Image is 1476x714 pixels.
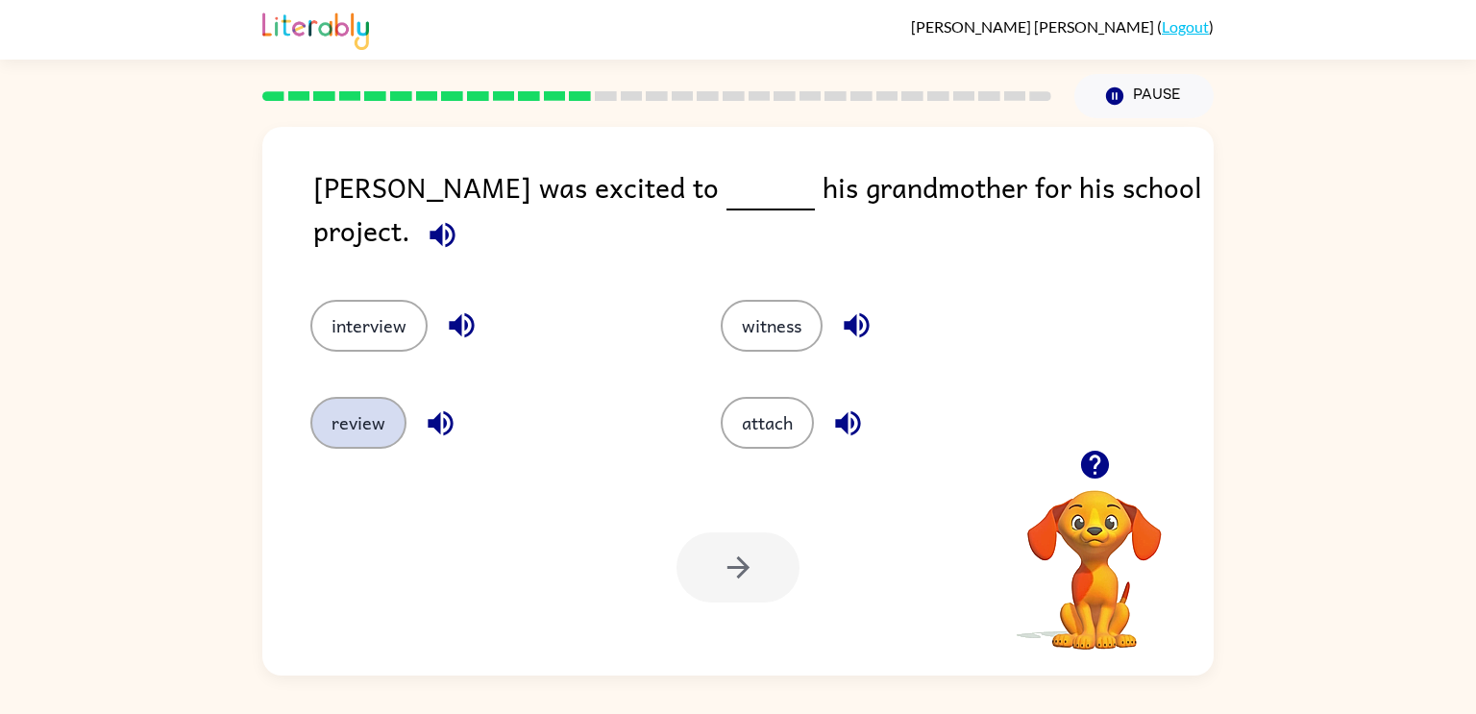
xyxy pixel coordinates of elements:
[310,397,406,449] button: review
[721,300,823,352] button: witness
[998,460,1191,652] video: Your browser must support playing .mp4 files to use Literably. Please try using another browser.
[911,17,1157,36] span: [PERSON_NAME] [PERSON_NAME]
[1162,17,1209,36] a: Logout
[721,397,814,449] button: attach
[1074,74,1214,118] button: Pause
[310,300,428,352] button: interview
[262,8,369,50] img: Literably
[313,165,1214,261] div: [PERSON_NAME] was excited to his grandmother for his school project.
[911,17,1214,36] div: ( )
